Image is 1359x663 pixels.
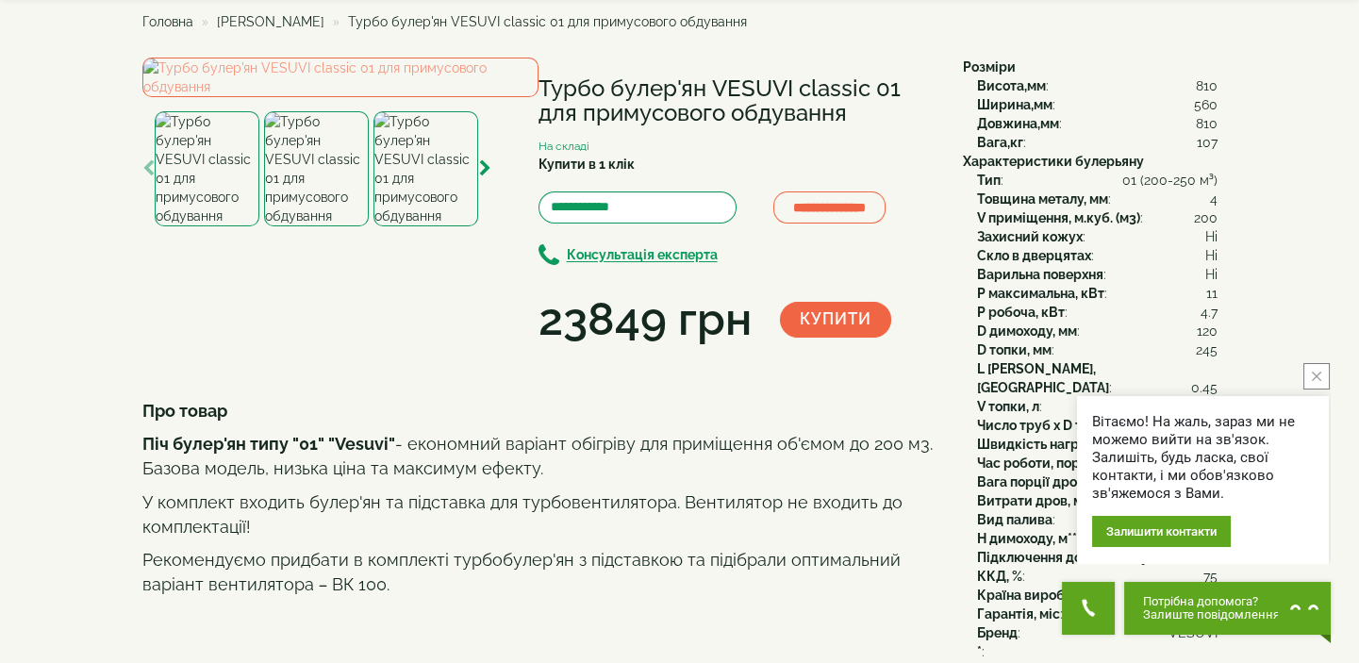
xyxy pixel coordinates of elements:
b: Про товар [142,401,227,421]
span: 75 [1203,567,1218,586]
b: Висота,мм [977,78,1046,93]
b: Ширина,мм [977,97,1052,112]
b: Країна виробник [977,588,1088,603]
div: : [977,529,1218,548]
b: Число труб x D труб, мм [977,418,1131,433]
b: Захисний кожух [977,229,1083,244]
b: Швидкість нагріву пов., м3/хв [977,437,1172,452]
div: : [977,397,1218,416]
b: Варильна поверхня [977,267,1103,282]
b: Час роботи, порц. год [977,456,1116,471]
b: P робоча, кВт [977,305,1065,320]
div: Вітаємо! На жаль, зараз ми не можемо вийти на зв'язок. Залишіть, будь ласка, свої контакти, і ми ... [1092,413,1314,503]
div: : [977,133,1218,152]
span: 107 [1197,133,1218,152]
div: : [977,208,1218,227]
div: Залишити контакти [1092,516,1231,547]
div: : [977,605,1218,623]
a: Головна [142,14,193,29]
button: Купити [780,302,891,338]
div: 23849 грн [539,288,752,352]
div: : [977,510,1218,529]
b: D димоходу, мм [977,323,1077,339]
b: Підключення до димоходу [977,550,1149,565]
b: ККД, % [977,569,1022,584]
span: Залиште повідомлення [1143,608,1280,622]
span: Ні [1205,246,1218,265]
b: Тип [977,173,1001,188]
a: [PERSON_NAME] [217,14,324,29]
div: : [977,586,1218,605]
h1: Турбо булер'ян VESUVI classic 01 для примусового обдування [539,76,935,126]
small: На складі [539,140,589,153]
b: Витрати дров, м3/міс* [977,493,1125,508]
div: : [977,416,1218,435]
span: 120 [1197,322,1218,340]
span: 245 [1196,340,1218,359]
button: close button [1303,363,1330,390]
div: : [977,265,1218,284]
span: 810 [1196,76,1218,95]
div: : [977,190,1218,208]
div: : [977,322,1218,340]
div: : [977,114,1218,133]
img: Турбо булер'ян VESUVI classic 01 для примусового обдування [142,58,539,97]
b: H димоходу, м** [977,531,1077,546]
img: Турбо булер'ян VESUVI classic 01 для примусового обдування [264,111,369,226]
b: D топки, мм [977,342,1052,357]
b: Вага порції дров, кг [977,474,1103,489]
div: : [977,359,1218,397]
b: Довжина,мм [977,116,1059,131]
span: 4.7 [1201,303,1218,322]
img: Турбо булер'ян VESUVI classic 01 для примусового обдування [373,111,478,226]
button: Get Call button [1062,582,1115,635]
span: 4 [1210,190,1218,208]
div: : [977,567,1218,586]
div: : [977,491,1218,510]
span: 810 [1196,114,1218,133]
b: Характеристики булерьяну [963,154,1144,169]
b: L [PERSON_NAME], [GEOGRAPHIC_DATA] [977,361,1109,395]
b: Гарантія, міс [977,606,1060,622]
span: Ні [1205,227,1218,246]
span: 01 (200-250 м³) [1122,171,1218,190]
b: Бренд [977,625,1018,640]
span: Потрібна допомога? [1143,595,1280,608]
img: Турбо булер'ян VESUVI classic 01 для примусового обдування [155,111,259,226]
div: : [977,303,1218,322]
div: : [977,623,1218,642]
b: Товщина металу, мм [977,191,1108,207]
p: У комплект входить булер'ян та підставка для турбовентилятора. Вентилятор не входить до комплекта... [142,490,935,539]
span: 11 [1206,284,1218,303]
div: : [977,227,1218,246]
div: : [977,76,1218,95]
span: 200 [1194,208,1218,227]
button: Chat button [1124,582,1331,635]
b: Вага,кг [977,135,1023,150]
b: Скло в дверцятах [977,248,1091,263]
label: Купити в 1 клік [539,155,635,174]
div: : [977,454,1218,472]
div: : [977,642,1218,661]
b: Розміри [963,59,1016,75]
div: : [977,548,1218,567]
div: : [977,284,1218,303]
b: V топки, л [977,399,1039,414]
p: Рекомендуємо придбати в комплекті турбобулер'ян з підставкою та підібрали оптимальний варіант вен... [142,548,935,596]
b: Піч булер'ян типу "01" "Vesuvi" [142,434,395,454]
div: : [977,340,1218,359]
div: : [977,95,1218,114]
div: : [977,171,1218,190]
p: - економний варіант обігріву для приміщення об'ємом до 200 м3. Базова модель, низька ціна та макс... [142,432,935,480]
div: : [977,472,1218,491]
b: Вид палива [977,512,1052,527]
div: : [977,435,1218,454]
span: Турбо булер'ян VESUVI classic 01 для примусового обдування [348,14,747,29]
b: P максимальна, кВт [977,286,1104,301]
div: : [977,246,1218,265]
span: 560 [1194,95,1218,114]
b: V приміщення, м.куб. (м3) [977,210,1140,225]
span: Ні [1205,265,1218,284]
